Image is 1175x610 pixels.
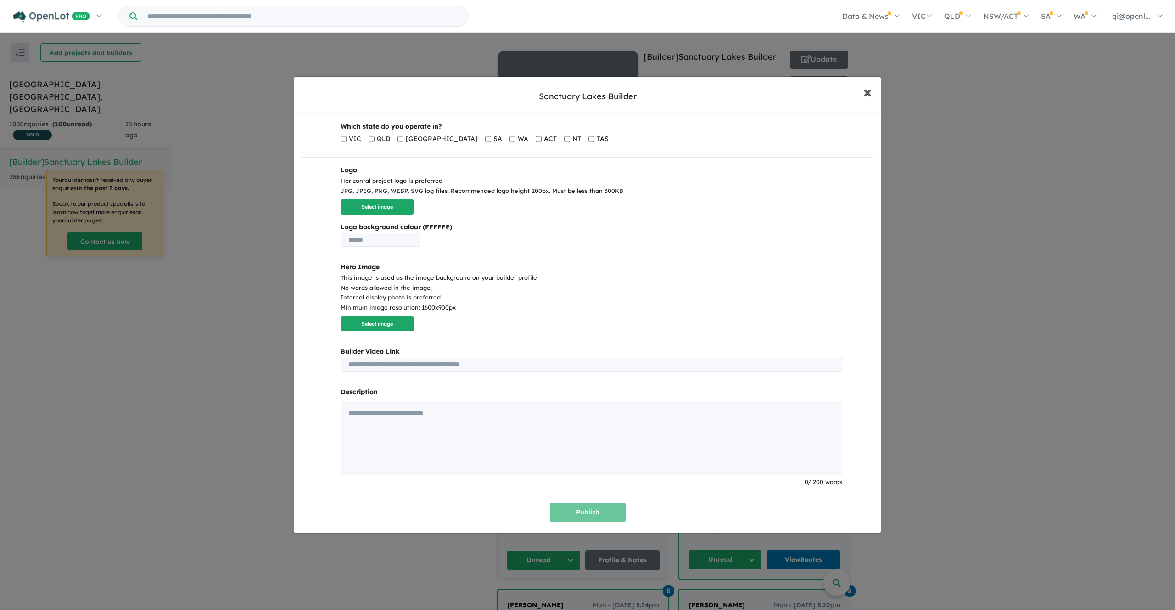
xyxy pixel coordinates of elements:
[341,273,842,313] div: This image is used as the image background on your builder profile No words allowed in the image....
[341,176,842,196] div: Horizontal project logo is preferred JPG, JPEG, PNG, WEBP, SVG log files. Recommended logo height...
[518,134,528,145] span: WA
[341,122,442,130] b: Which state do you operate in?
[588,132,594,146] input: TAS
[863,82,872,102] span: ×
[544,134,557,145] span: ACT
[341,199,414,215] button: Select image
[349,134,361,145] span: VIC
[341,166,357,174] b: Logo
[406,134,478,145] span: [GEOGRAPHIC_DATA]
[1112,11,1151,21] span: qi@openl...
[341,316,414,332] button: Select image
[369,132,375,146] input: QLD
[493,134,502,145] span: SA
[341,387,842,398] p: Description
[341,263,380,271] b: Hero Image
[564,132,570,146] input: NT
[539,90,637,102] div: Sanctuary Lakes Builder
[139,6,466,26] input: Try estate name, suburb, builder or developer
[341,222,842,233] b: Logo background colour (FFFFFF)
[341,477,842,487] div: 0 / 200 words
[550,503,626,522] button: Publish
[341,346,842,357] b: Builder Video Link
[597,134,609,145] span: TAS
[572,134,581,145] span: NT
[509,132,515,146] input: WA
[397,132,403,146] input: [GEOGRAPHIC_DATA]
[536,132,542,146] input: ACT
[485,132,491,146] input: SA
[13,11,90,23] img: Openlot PRO Logo White
[341,132,347,146] input: VIC
[377,134,390,145] span: QLD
